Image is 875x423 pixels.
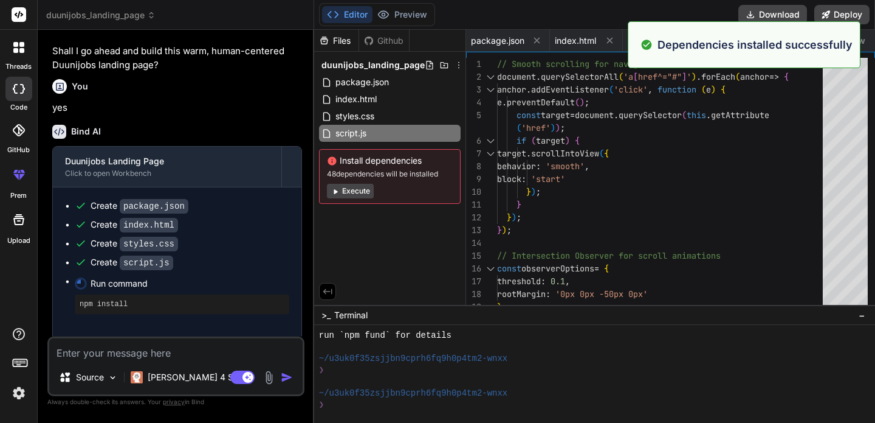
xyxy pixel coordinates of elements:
button: Preview [372,6,432,23]
span: getAttribute [711,110,769,121]
span: querySelectorAll [541,71,619,82]
span: ( [701,84,706,95]
div: Create [91,218,178,231]
span: . [536,71,541,82]
span: ~/u3uk0f35zsjjbn9cprh6fq9h0p4tm2-wnxx [319,388,508,399]
span: [ [633,71,638,82]
span: behavior [497,161,536,172]
span: observerOptions [521,263,594,274]
span: // Smooth scrolling for navigation links [497,58,691,69]
span: '0px 0px -50px 0px' [555,288,648,299]
span: ; [560,122,565,133]
span: document [497,71,536,82]
code: script.js [120,256,173,270]
div: Create [91,200,188,212]
span: 'a [623,71,633,82]
span: ) [531,186,536,197]
span: { [721,84,726,95]
span: document [575,110,614,121]
img: Pick Models [108,372,118,383]
span: privacy [163,398,185,405]
div: 19 [466,301,481,313]
div: 5 [466,109,481,122]
code: index.html [120,218,178,232]
div: 16 [466,262,481,275]
span: ( [682,110,687,121]
span: ~/u3uk0f35zsjjbn9cprh6fq9h0p4tm2-wnxx [319,353,508,365]
span: const [497,263,521,274]
p: Always double-check its answers. Your in Bind [47,396,304,408]
span: package.json [471,35,524,47]
span: >_ [321,309,331,321]
span: 'smooth' [546,161,585,172]
span: = [594,263,599,274]
span: ) [565,135,570,146]
div: Files [314,35,359,47]
span: − [859,309,865,321]
button: Editor [322,6,372,23]
div: Create [91,237,178,250]
span: threshold [497,276,541,287]
pre: npm install [80,299,284,309]
h6: You [72,80,88,93]
button: Download [738,5,807,24]
div: 14 [466,237,481,250]
span: this [687,110,706,121]
div: 17 [466,275,481,288]
p: Dependencies installed successfully [657,37,853,53]
button: Duunijobs Landing PageClick to open Workbench [53,147,281,187]
span: ( [619,71,623,82]
button: Execute [327,184,374,198]
span: , [648,84,653,95]
span: ) [502,225,507,236]
span: } [497,301,502,312]
span: run `npm fund` for details [319,330,451,341]
span: } [497,225,502,236]
span: ) [555,122,560,133]
span: function [657,84,696,95]
span: : [541,276,546,287]
div: 10 [466,186,481,198]
span: querySelector [619,110,682,121]
span: { [575,135,580,146]
div: Click to collapse the range. [482,135,498,147]
span: ( [516,122,521,133]
span: . [706,110,711,121]
div: Click to open Workbench [65,169,269,178]
label: threads [5,61,32,72]
span: href^="#" [638,71,682,82]
p: Source [76,371,104,383]
div: Click to collapse the range. [482,71,498,83]
div: 18 [466,288,481,301]
span: 48 dependencies will be installed [327,169,453,179]
div: 6 [466,135,481,147]
div: 7 [466,147,481,160]
span: } [526,186,531,197]
span: target [541,110,570,121]
img: attachment [262,371,276,385]
span: 'href' [521,122,551,133]
h6: Bind AI [71,125,101,138]
div: 15 [466,250,481,262]
div: 4 [466,96,481,109]
img: icon [281,371,293,383]
label: code [10,102,27,113]
span: => [769,71,779,82]
span: ) [580,97,585,108]
span: . [526,148,531,159]
p: [PERSON_NAME] 4 S.. [148,371,238,383]
span: script.js [334,126,368,141]
button: Deploy [814,5,870,24]
div: 2 [466,71,481,83]
div: Create [91,256,173,269]
span: . [696,71,701,82]
span: 'start' [531,173,565,184]
span: ) [551,122,555,133]
span: ) [691,71,696,82]
span: . [614,110,619,121]
div: Click to collapse the range. [482,262,498,275]
div: Duunijobs Landing Page [65,155,269,167]
div: 9 [466,173,481,186]
img: settings [9,383,29,404]
img: alert [640,37,653,53]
